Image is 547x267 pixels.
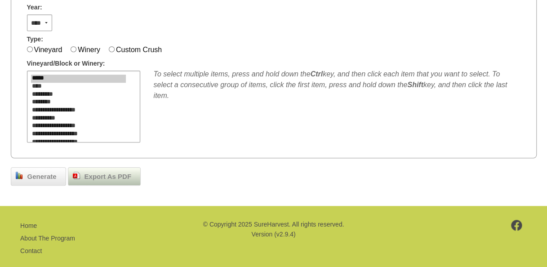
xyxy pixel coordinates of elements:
[78,46,100,53] label: Winery
[80,172,136,182] span: Export As PDF
[511,220,522,231] img: footer-facebook.png
[407,81,423,89] b: Shift
[34,46,62,53] label: Vineyard
[16,172,23,179] img: chart_bar.png
[73,172,80,179] img: doc_pdf.png
[20,222,37,229] a: Home
[20,247,42,254] a: Contact
[27,35,43,44] span: Type:
[68,167,141,186] a: Export As PDF
[194,219,354,240] p: © Copyright 2025 SureHarvest. All rights reserved. Version (v2.9.4)
[11,167,66,186] a: Generate
[154,69,520,101] div: To select multiple items, press and hold down the key, and then click each item that you want to ...
[27,3,42,12] span: Year:
[20,235,75,242] a: About The Program
[116,46,162,53] label: Custom Crush
[310,70,323,78] b: Ctrl
[23,172,61,182] span: Generate
[27,59,105,68] span: Vineyard/Block or Winery:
